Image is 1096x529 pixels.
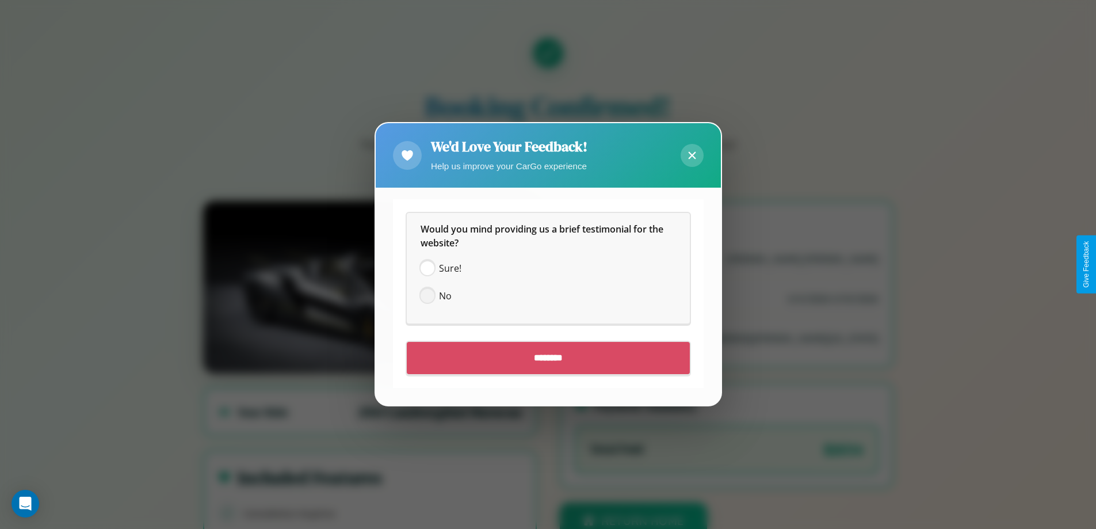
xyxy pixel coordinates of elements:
[431,137,587,156] h2: We'd Love Your Feedback!
[421,223,666,250] span: Would you mind providing us a brief testimonial for the website?
[431,158,587,174] p: Help us improve your CarGo experience
[439,290,452,303] span: No
[1082,241,1090,288] div: Give Feedback
[439,262,461,276] span: Sure!
[12,490,39,517] div: Open Intercom Messenger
